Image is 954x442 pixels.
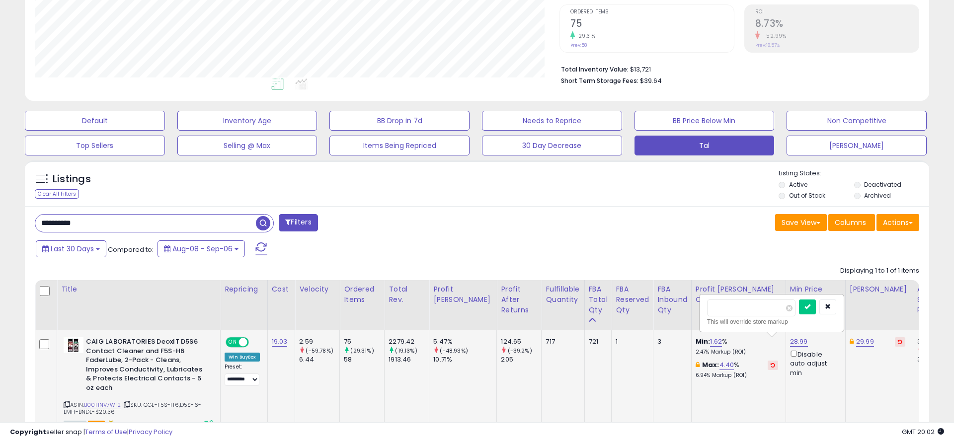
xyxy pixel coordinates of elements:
div: 1913.46 [389,355,429,364]
div: Profit [PERSON_NAME] on Min/Max [696,284,782,305]
b: Min: [696,337,711,346]
span: Ordered Items [570,9,734,15]
button: Inventory Age [177,111,318,131]
div: Repricing [225,284,263,295]
div: 1 [616,337,645,346]
button: Default [25,111,165,131]
button: Non Competitive [787,111,927,131]
p: 6.94% Markup (ROI) [696,372,778,379]
div: Fulfillable Quantity [546,284,580,305]
div: FBA inbound Qty [657,284,687,315]
span: | SKU: CGL-F5S-H6,D5S-6-LMH-BNDL-$20.36 [64,401,201,416]
small: (19.13%) [395,347,417,355]
img: 5101E0swm1L._SL40_.jpg [64,337,83,353]
div: 58 [344,355,384,364]
span: 2025-10-7 20:02 GMT [902,427,944,437]
div: 5.47% [433,337,496,346]
div: 6.44 [299,355,339,364]
div: seller snap | | [10,428,172,437]
div: This will override store markup [707,317,836,327]
button: Actions [876,214,919,231]
div: Preset: [225,364,260,386]
small: (-59.78%) [306,347,333,355]
h2: 75 [570,18,734,31]
h5: Listings [53,172,91,186]
button: [PERSON_NAME] [787,136,927,155]
div: FBA Reserved Qty [616,284,649,315]
small: -52.99% [760,32,787,40]
a: 28.99 [790,337,808,347]
div: Title [61,284,216,295]
span: ROI [755,9,919,15]
div: 717 [546,337,576,346]
th: The percentage added to the cost of goods (COGS) that forms the calculator for Min & Max prices. [691,280,786,330]
small: 29.31% [575,32,596,40]
div: Avg Selling Price [917,284,954,315]
div: [PERSON_NAME] [850,284,909,295]
div: Profit After Returns [501,284,537,315]
h2: 8.73% [755,18,919,31]
button: Tal [635,136,775,155]
div: Disable auto adjust min [790,349,838,377]
a: Terms of Use [85,427,127,437]
button: Top Sellers [25,136,165,155]
div: Total Rev. [389,284,425,305]
button: BB Drop in 7d [329,111,470,131]
b: CAIG LABORATORIES DeoxIT D5S6 Contact Cleaner and F5S-H6 FaderLube, 2-Pack - Cleans, Improves Con... [86,337,207,395]
div: Win BuyBox [225,353,260,362]
div: FBA Total Qty [589,284,608,315]
div: 2279.42 [389,337,429,346]
a: 1.62 [710,337,722,347]
a: B00HNV7WI2 [84,401,121,409]
div: % [696,361,778,379]
a: Privacy Policy [129,427,172,437]
button: Selling @ Max [177,136,318,155]
strong: Copyright [10,427,46,437]
div: 75 [344,337,384,346]
span: Compared to: [108,245,154,254]
small: (-39.2%) [508,347,532,355]
small: Prev: 58 [570,42,587,48]
div: 721 [589,337,604,346]
div: 3 [657,337,684,346]
div: Clear All Filters [35,189,79,199]
button: Last 30 Days [36,240,106,257]
p: Listing States: [779,169,929,178]
a: 4.40 [719,360,734,370]
b: Max: [702,360,719,369]
label: Deactivated [864,180,901,189]
span: Columns [835,218,866,227]
label: Out of Stock [789,191,825,200]
span: $39.64 [640,76,662,85]
span: ON [227,338,239,347]
div: 2.59 [299,337,339,346]
b: Short Term Storage Fees: [561,76,638,85]
span: Last 30 Days [51,244,94,254]
div: 205 [501,355,541,364]
small: Prev: 18.57% [755,42,780,48]
button: Aug-08 - Sep-06 [158,240,245,257]
div: 10.71% [433,355,496,364]
button: Columns [828,214,875,231]
small: (29.31%) [350,347,374,355]
span: Aug-08 - Sep-06 [172,244,233,254]
button: Filters [279,214,318,231]
div: 124.65 [501,337,541,346]
a: 29.99 [856,337,874,347]
p: 2.47% Markup (ROI) [696,349,778,356]
div: Profit [PERSON_NAME] [433,284,492,305]
div: Cost [272,284,291,295]
a: 19.03 [272,337,288,347]
label: Archived [864,191,891,200]
li: $13,721 [561,63,912,74]
div: Min Price [790,284,841,295]
button: BB Price Below Min [635,111,775,131]
b: Total Inventory Value: [561,65,629,74]
div: % [696,337,778,356]
small: (-48.93%) [440,347,468,355]
div: Displaying 1 to 1 of 1 items [840,266,919,276]
span: OFF [247,338,263,347]
label: Active [789,180,807,189]
button: 30 Day Decrease [482,136,622,155]
button: Needs to Reprice [482,111,622,131]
